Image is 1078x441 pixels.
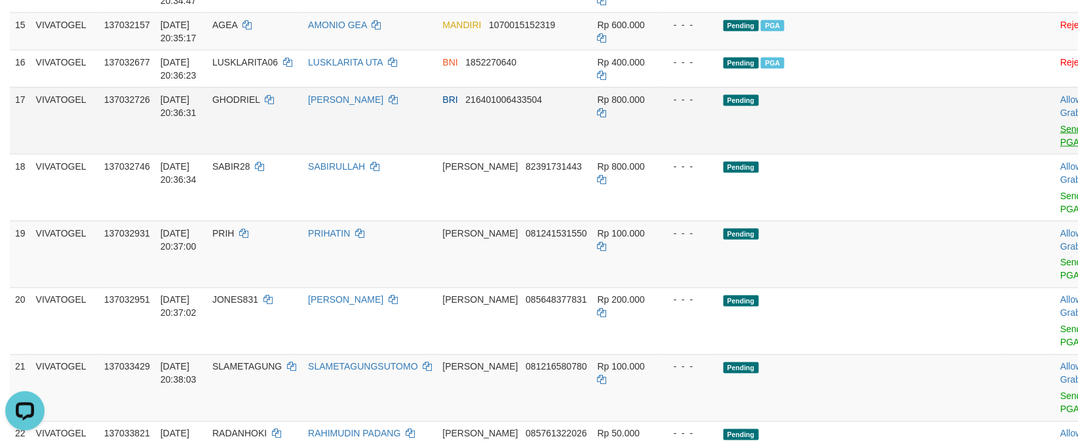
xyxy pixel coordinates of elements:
[443,228,518,239] span: [PERSON_NAME]
[161,57,197,81] span: [DATE] 20:36:23
[5,5,45,45] button: Open LiveChat chat widget
[526,228,587,239] span: Copy 081241531550 to clipboard
[598,362,645,372] span: Rp 100.000
[212,295,258,305] span: JONES831
[308,94,383,105] a: [PERSON_NAME]
[308,362,418,372] a: SLAMETAGUNGSUTOMO
[663,18,713,31] div: - - -
[761,20,784,31] span: PGA
[598,94,645,105] span: Rp 800.000
[663,360,713,374] div: - - -
[723,296,759,307] span: Pending
[723,362,759,374] span: Pending
[31,12,99,50] td: VIVATOGEL
[723,229,759,240] span: Pending
[443,295,518,305] span: [PERSON_NAME]
[308,295,383,305] a: [PERSON_NAME]
[443,161,518,172] span: [PERSON_NAME]
[212,94,260,105] span: GHODRIEL
[10,154,31,221] td: 18
[31,288,99,355] td: VIVATOGEL
[761,58,784,69] span: PGA
[212,228,234,239] span: PRIH
[466,94,543,105] span: Copy 216401006433504 to clipboard
[598,429,640,439] span: Rp 50.000
[598,20,645,30] span: Rp 600.000
[10,221,31,288] td: 19
[443,57,458,67] span: BNI
[31,50,99,87] td: VIVATOGEL
[212,362,282,372] span: SLAMETAGUNG
[723,95,759,106] span: Pending
[212,20,237,30] span: AGEA
[10,288,31,355] td: 20
[663,93,713,106] div: - - -
[104,429,150,439] span: 137033821
[104,362,150,372] span: 137033429
[10,50,31,87] td: 16
[10,12,31,50] td: 15
[10,355,31,421] td: 21
[31,154,99,221] td: VIVATOGEL
[104,94,150,105] span: 137032726
[526,362,587,372] span: Copy 081216580780 to clipboard
[212,429,267,439] span: RADANHOKI
[161,362,197,385] span: [DATE] 20:38:03
[663,294,713,307] div: - - -
[663,227,713,240] div: - - -
[104,20,150,30] span: 137032157
[663,427,713,440] div: - - -
[443,20,482,30] span: MANDIRI
[104,295,150,305] span: 137032951
[161,20,197,43] span: [DATE] 20:35:17
[723,429,759,440] span: Pending
[104,228,150,239] span: 137032931
[104,57,150,67] span: 137032677
[308,228,350,239] a: PRIHATIN
[526,429,587,439] span: Copy 085761322026 to clipboard
[526,161,582,172] span: Copy 82391731443 to clipboard
[308,429,400,439] a: RAHIMUDIN PADANG
[10,87,31,154] td: 17
[598,161,645,172] span: Rp 800.000
[723,162,759,173] span: Pending
[161,94,197,118] span: [DATE] 20:36:31
[443,429,518,439] span: [PERSON_NAME]
[31,221,99,288] td: VIVATOGEL
[31,355,99,421] td: VIVATOGEL
[308,20,366,30] a: AMONIO GEA
[443,94,458,105] span: BRI
[723,20,759,31] span: Pending
[161,228,197,252] span: [DATE] 20:37:00
[308,57,383,67] a: LUSKLARITA UTA
[466,57,517,67] span: Copy 1852270640 to clipboard
[598,228,645,239] span: Rp 100.000
[443,362,518,372] span: [PERSON_NAME]
[663,56,713,69] div: - - -
[212,57,278,67] span: LUSKLARITA06
[104,161,150,172] span: 137032746
[308,161,365,172] a: SABIRULLAH
[598,57,645,67] span: Rp 400.000
[161,161,197,185] span: [DATE] 20:36:34
[526,295,587,305] span: Copy 085648377831 to clipboard
[31,87,99,154] td: VIVATOGEL
[723,58,759,69] span: Pending
[212,161,250,172] span: SABIR28
[489,20,555,30] span: Copy 1070015152319 to clipboard
[598,295,645,305] span: Rp 200.000
[161,295,197,318] span: [DATE] 20:37:02
[663,160,713,173] div: - - -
